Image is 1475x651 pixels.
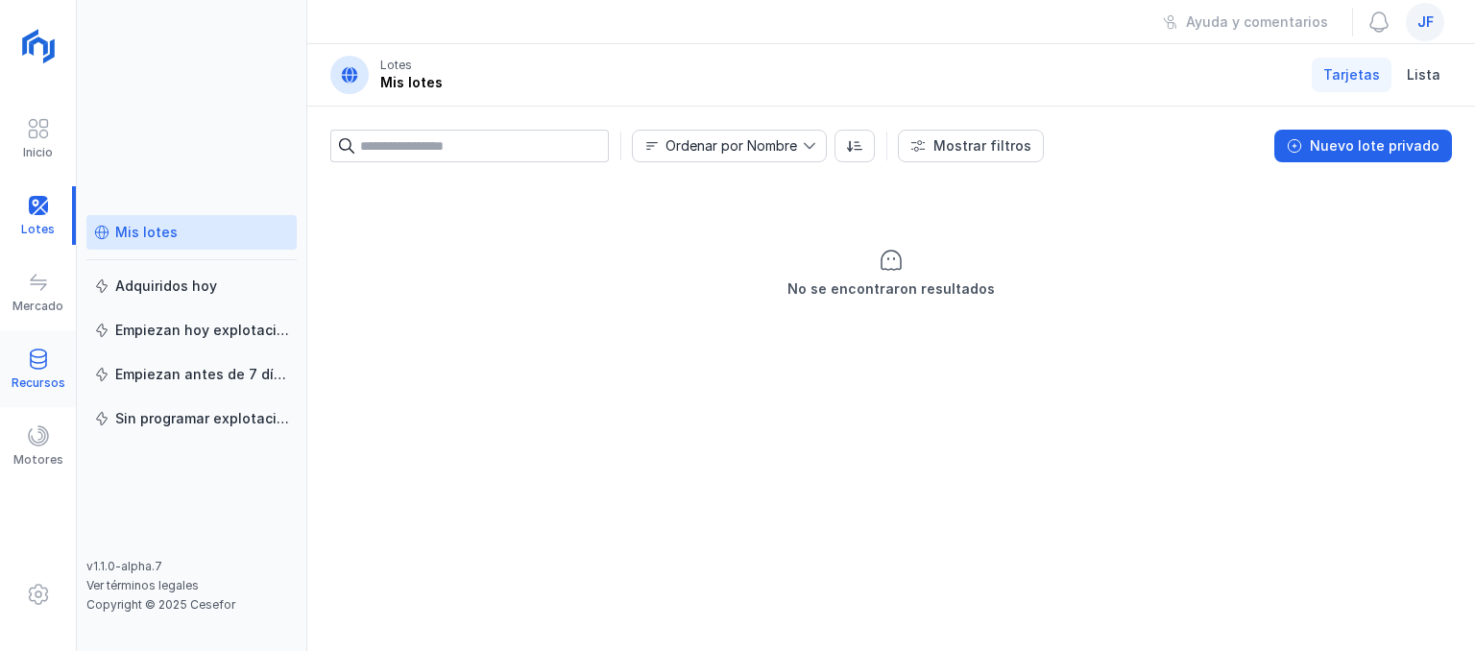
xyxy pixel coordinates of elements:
[787,279,995,299] div: No se encontraron resultados
[12,375,65,391] div: Recursos
[665,139,797,153] div: Ordenar por Nombre
[86,559,297,574] div: v1.1.0-alpha.7
[23,145,53,160] div: Inicio
[14,22,62,70] img: logoRight.svg
[380,58,412,73] div: Lotes
[1312,58,1391,92] a: Tarjetas
[633,131,803,161] span: Nombre
[86,215,297,250] a: Mis lotes
[13,452,63,468] div: Motores
[115,321,289,340] div: Empiezan hoy explotación
[86,313,297,348] a: Empiezan hoy explotación
[1407,65,1440,84] span: Lista
[86,401,297,436] a: Sin programar explotación
[1310,136,1439,156] div: Nuevo lote privado
[898,130,1044,162] button: Mostrar filtros
[86,597,297,613] div: Copyright © 2025 Cesefor
[115,277,217,296] div: Adquiridos hoy
[115,365,289,384] div: Empiezan antes de 7 días
[933,136,1031,156] div: Mostrar filtros
[86,578,199,592] a: Ver términos legales
[1395,58,1452,92] a: Lista
[1274,130,1452,162] button: Nuevo lote privado
[1150,6,1341,38] button: Ayuda y comentarios
[86,357,297,392] a: Empiezan antes de 7 días
[380,73,443,92] div: Mis lotes
[1323,65,1380,84] span: Tarjetas
[12,299,63,314] div: Mercado
[115,223,178,242] div: Mis lotes
[1186,12,1328,32] div: Ayuda y comentarios
[86,269,297,303] a: Adquiridos hoy
[1417,12,1434,32] span: jf
[115,409,289,428] div: Sin programar explotación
